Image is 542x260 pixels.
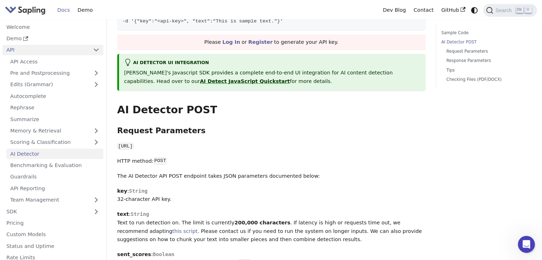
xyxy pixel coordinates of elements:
a: Sapling.ai [5,5,48,15]
a: Pre and Postprocessing [6,68,103,78]
p: HTTP method: [117,157,425,166]
a: Rephrase [6,103,103,113]
a: Memory & Retrieval [6,126,103,136]
a: Register [248,39,273,45]
a: API Access [6,56,103,67]
a: Summarize [6,114,103,124]
button: Switch between dark and light mode (currently system mode) [469,5,480,15]
a: AI Detector POST [441,39,529,46]
a: Checking Files (PDF/DOCX) [446,76,527,83]
h3: Request Parameters [117,126,425,136]
span: Search [493,7,516,13]
div: AI Detector UI integration [124,59,420,67]
code: [URL] [117,143,134,150]
a: SDK [2,206,89,217]
iframe: Intercom live chat [518,236,535,253]
a: Request Parameters [446,48,527,55]
span: String [130,211,149,217]
a: Log In [222,39,240,45]
p: : 32-character API key. [117,187,425,204]
a: Dev Blog [379,5,409,16]
a: Welcome [2,22,103,32]
button: Expand sidebar category 'SDK' [89,206,103,217]
a: API Reporting [6,183,103,193]
div: Please or to generate your API key. [117,35,425,50]
p: : Text to run detection on. The limit is currently . If latency is high or requests time out, we ... [117,210,425,244]
button: Collapse sidebar category 'API' [89,45,103,55]
strong: text [117,211,129,217]
h2: AI Detector POST [117,104,425,116]
a: AI Detect JavaScript Quickstart [200,78,290,84]
strong: sent_scores [117,251,151,257]
a: GitHub [437,5,469,16]
p: [PERSON_NAME]'s Javascript SDK provides a complete end-to-end UI integration for AI content detec... [124,69,420,86]
button: Search (Ctrl+K) [483,4,537,17]
a: Guardrails [6,172,103,182]
strong: key [117,188,127,194]
span: String [129,188,148,194]
a: Demo [74,5,97,16]
a: Pricing [2,218,103,228]
a: API [2,45,89,55]
a: Contact [410,5,438,16]
a: Custom Models [2,229,103,240]
a: Autocomplete [6,91,103,101]
img: Sapling.ai [5,5,46,15]
a: Tips [446,67,527,74]
strong: 200,000 characters [234,220,290,225]
a: Benchmarking & Evaluation [6,160,103,171]
a: Status and Uptime [2,241,103,251]
a: Edits (Grammar) [6,79,103,90]
a: Demo [2,33,103,44]
span: Boolean [153,251,175,257]
code: POST [154,157,167,165]
a: Response Parameters [446,57,527,64]
span: -d '{"key":"<api-key>", "text":"This is sample text."}' [122,19,283,24]
kbd: K [525,7,532,13]
a: Docs [53,5,74,16]
a: Team Management [6,195,103,205]
a: Sample Code [441,30,529,36]
a: Scoring & Classification [6,137,103,147]
a: AI Detector [6,149,103,159]
p: The AI Detector API POST endpoint takes JSON parameters documented below: [117,172,425,181]
a: this script [172,228,198,234]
